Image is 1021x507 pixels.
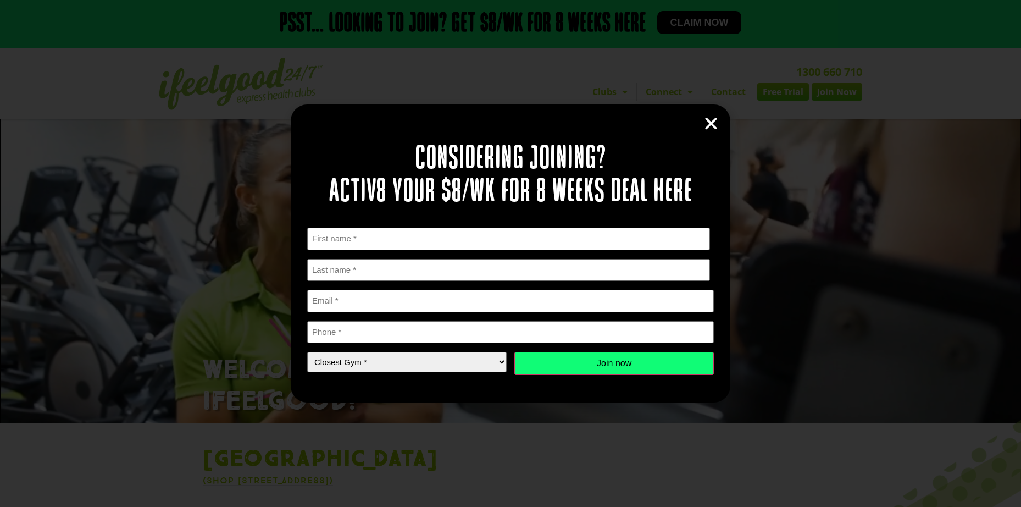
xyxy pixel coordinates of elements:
[307,321,714,344] input: Phone *
[307,143,714,209] h2: Considering joining? Activ8 your $8/wk for 8 weeks deal here
[307,290,714,312] input: Email *
[514,352,714,375] input: Join now
[307,228,710,250] input: First name *
[703,115,719,132] a: Close
[307,259,710,282] input: Last name *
